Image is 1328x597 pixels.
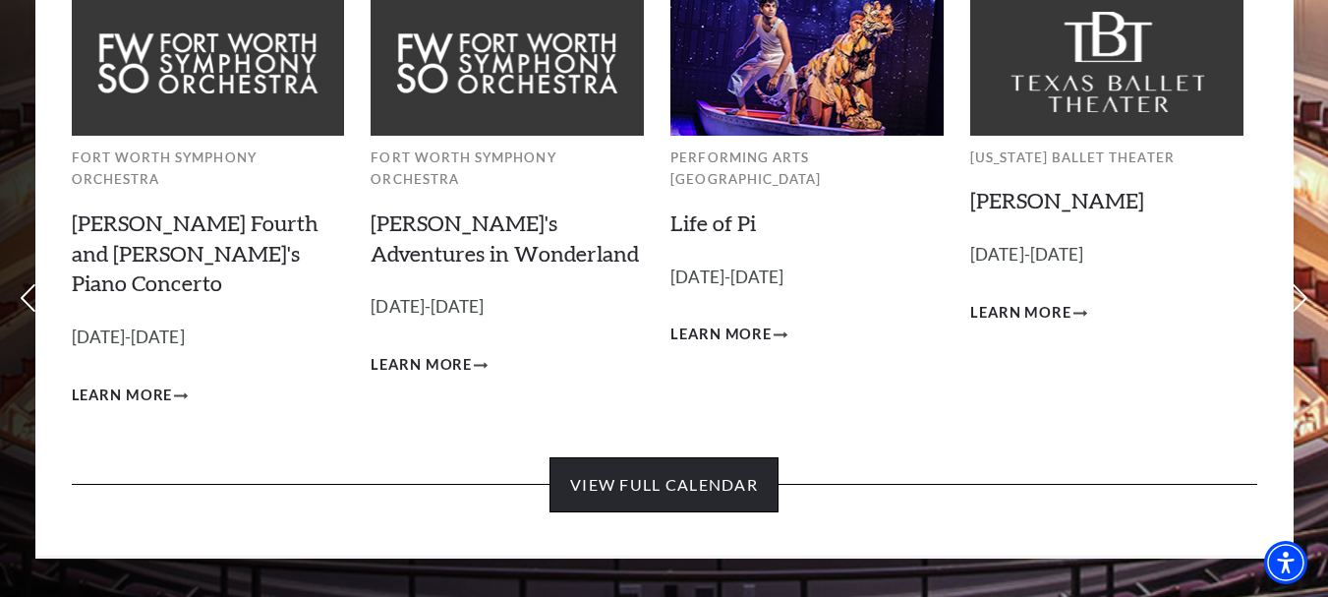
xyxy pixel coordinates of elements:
[970,241,1243,269] p: [DATE]-[DATE]
[371,353,472,378] span: Learn More
[72,384,173,408] span: Learn More
[670,323,787,347] a: Learn More Life of Pi
[72,384,189,408] a: Learn More Brahms Fourth and Grieg's Piano Concerto
[371,353,488,378] a: Learn More Alice's Adventures in Wonderland
[670,209,756,236] a: Life of Pi
[970,301,1087,326] a: Learn More Peter Pan
[970,187,1144,213] a: [PERSON_NAME]
[670,147,944,191] p: Performing Arts [GEOGRAPHIC_DATA]
[371,293,644,322] p: [DATE]-[DATE]
[72,209,318,297] a: [PERSON_NAME] Fourth and [PERSON_NAME]'s Piano Concerto
[970,147,1243,169] p: [US_STATE] Ballet Theater
[72,147,345,191] p: Fort Worth Symphony Orchestra
[371,147,644,191] p: Fort Worth Symphony Orchestra
[970,301,1071,326] span: Learn More
[670,264,944,292] p: [DATE]-[DATE]
[1264,541,1307,584] div: Accessibility Menu
[371,209,639,267] a: [PERSON_NAME]'s Adventures in Wonderland
[72,324,345,352] p: [DATE]-[DATE]
[670,323,772,347] span: Learn More
[549,457,779,512] a: View Full Calendar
